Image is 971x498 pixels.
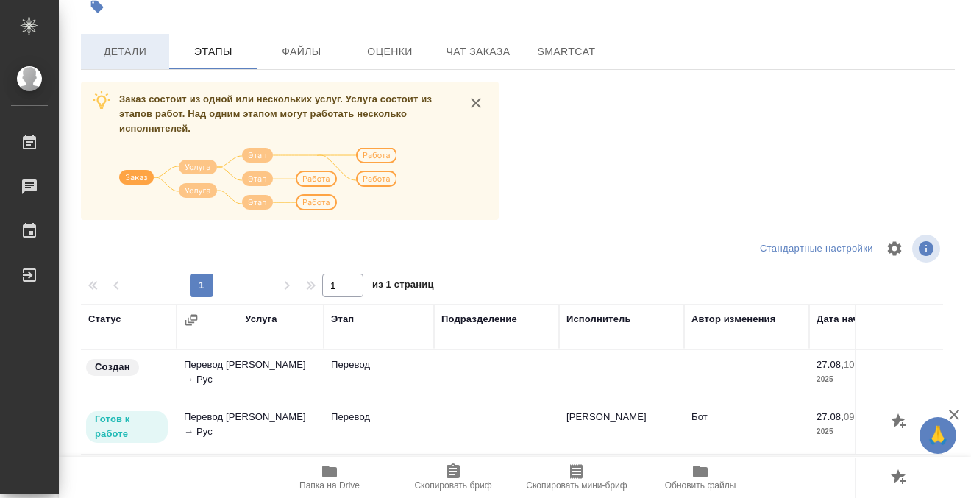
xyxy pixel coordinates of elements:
[817,411,844,422] p: 27.08,
[844,411,868,422] p: 09:58
[566,312,631,327] div: Исполнитель
[95,412,159,441] p: Готов к работе
[887,410,912,435] button: Добавить оценку
[391,457,515,498] button: Скопировать бриф
[691,312,775,327] div: Автор изменения
[245,312,277,327] div: Услуга
[331,312,354,327] div: Этап
[925,420,950,451] span: 🙏
[684,402,809,454] td: Бот
[441,312,517,327] div: Подразделение
[665,480,736,491] span: Обновить файлы
[119,93,432,134] span: Заказ состоит из одной или нескольких услуг. Услуга состоит из этапов работ. Над одним этапом мог...
[756,238,877,260] div: split button
[817,372,897,387] p: 2025
[877,231,912,266] span: Настроить таблицу
[817,312,875,327] div: Дата начала
[355,43,425,61] span: Оценки
[299,480,360,491] span: Папка на Drive
[465,92,487,114] button: close
[372,276,434,297] span: из 1 страниц
[331,358,427,372] p: Перевод
[817,359,844,370] p: 27.08,
[178,43,249,61] span: Этапы
[887,466,912,491] button: Добавить оценку
[177,402,324,454] td: Перевод [PERSON_NAME] → Рус
[443,43,513,61] span: Чат заказа
[559,402,684,454] td: [PERSON_NAME]
[844,359,868,370] p: 10:17
[817,424,897,439] p: 2025
[266,43,337,61] span: Файлы
[912,235,943,263] span: Посмотреть информацию
[90,43,160,61] span: Детали
[331,410,427,424] p: Перевод
[526,480,627,491] span: Скопировать мини-бриф
[184,313,199,327] button: Сгруппировать
[268,457,391,498] button: Папка на Drive
[639,457,762,498] button: Обновить файлы
[88,312,121,327] div: Статус
[515,457,639,498] button: Скопировать мини-бриф
[920,417,956,454] button: 🙏
[414,480,491,491] span: Скопировать бриф
[95,360,130,374] p: Создан
[177,350,324,402] td: Перевод [PERSON_NAME] → Рус
[531,43,602,61] span: SmartCat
